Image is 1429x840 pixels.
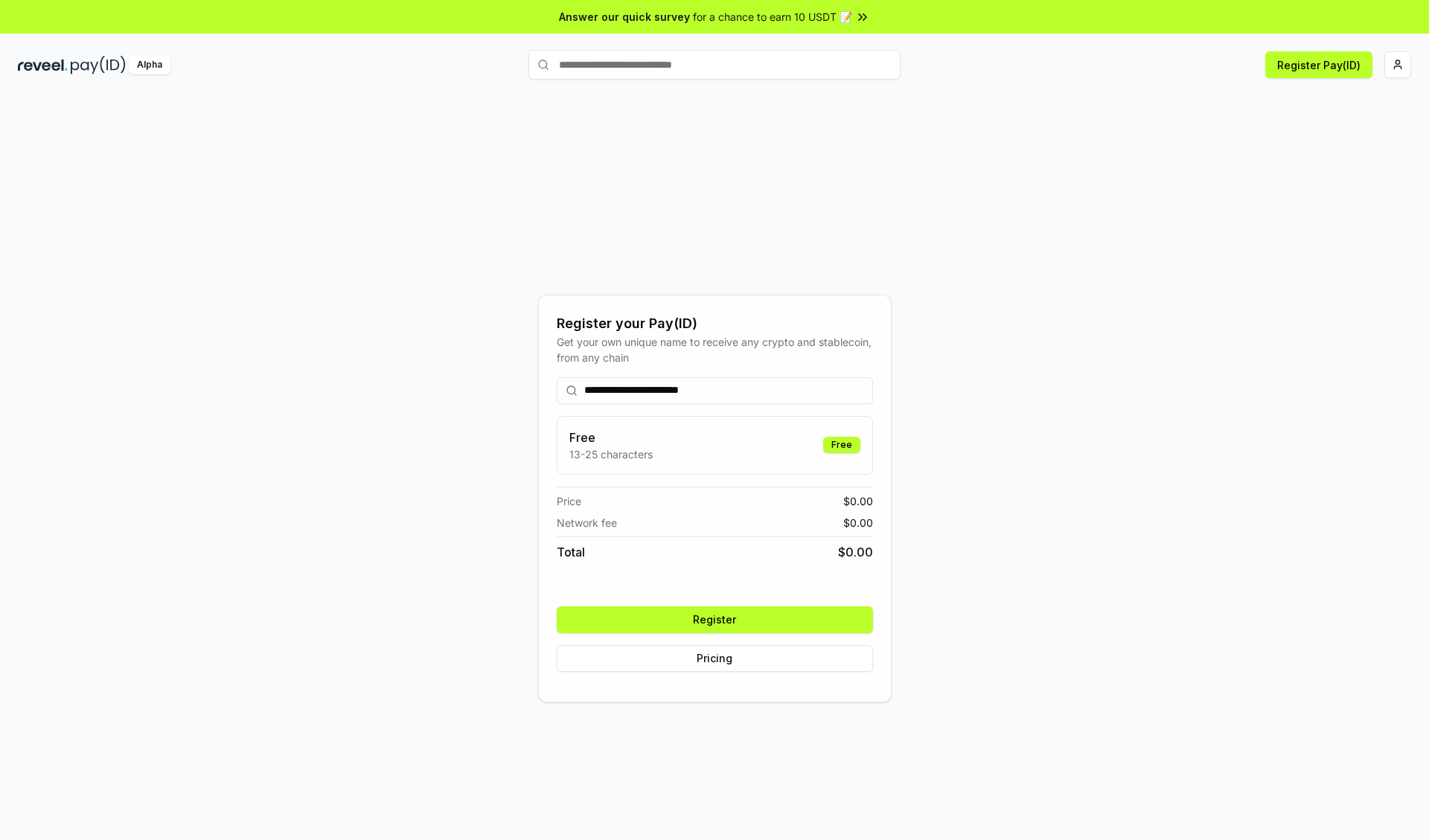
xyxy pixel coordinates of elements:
[557,543,585,561] span: Total
[557,313,873,334] div: Register your Pay(ID)
[569,446,653,462] p: 13-25 characters
[557,645,873,672] button: Pricing
[693,9,852,25] span: for a chance to earn 10 USDT 📝
[557,606,873,633] button: Register
[557,493,581,509] span: Price
[823,437,860,453] div: Free
[557,334,873,365] div: Get your own unique name to receive any crypto and stablecoin, from any chain
[1265,51,1372,78] button: Register Pay(ID)
[71,56,126,74] img: pay_id
[129,56,170,74] div: Alpha
[843,515,873,530] span: $ 0.00
[843,493,873,509] span: $ 0.00
[838,543,873,561] span: $ 0.00
[18,56,68,74] img: reveel_dark
[557,515,617,530] span: Network fee
[569,429,653,446] h3: Free
[559,9,690,25] span: Answer our quick survey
